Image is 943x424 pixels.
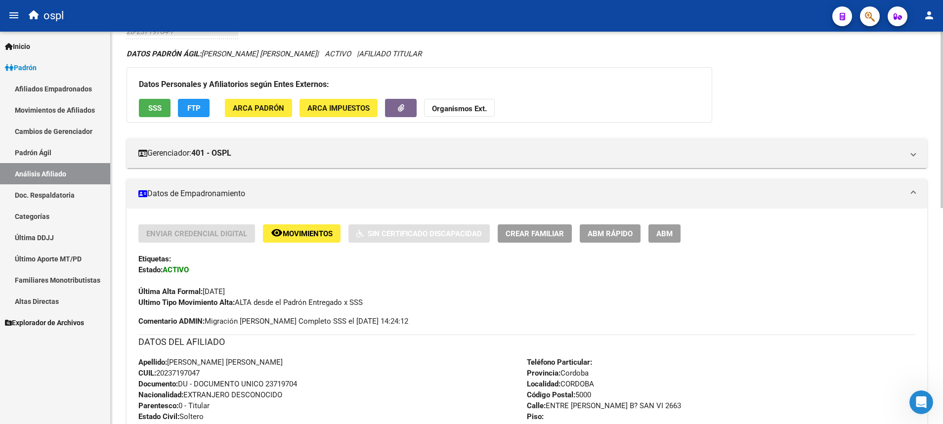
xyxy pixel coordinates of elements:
[127,49,317,58] span: [PERSON_NAME] [PERSON_NAME]
[138,188,903,199] mat-panel-title: Datos de Empadronamiento
[656,229,673,238] span: ABM
[138,380,297,388] span: DU - DOCUMENTO UNICO 23719704
[138,317,205,326] strong: Comentario ADMIN:
[138,380,178,388] strong: Documento:
[127,179,927,209] mat-expansion-panel-header: Datos de Empadronamiento
[498,224,572,243] button: Crear Familiar
[139,99,171,117] button: SSS
[348,224,490,243] button: Sin Certificado Discapacidad
[138,369,156,378] strong: CUIL:
[138,412,179,421] strong: Estado Civil:
[588,229,633,238] span: ABM Rápido
[8,9,20,21] mat-icon: menu
[138,287,225,296] span: [DATE]
[138,265,163,274] strong: Estado:
[5,62,37,73] span: Padrón
[138,358,167,367] strong: Apellido:
[163,265,189,274] strong: ACTIVO
[127,49,422,58] i: | ACTIVO |
[263,224,341,243] button: Movimientos
[138,358,283,367] span: [PERSON_NAME] [PERSON_NAME]
[138,401,178,410] strong: Parentesco:
[138,335,915,349] h3: DATOS DEL AFILIADO
[300,99,378,117] button: ARCA Impuestos
[527,390,591,399] span: 5000
[138,287,203,296] strong: Última Alta Formal:
[43,5,64,27] span: ospl
[146,229,247,238] span: Enviar Credencial Digital
[225,99,292,117] button: ARCA Padrón
[138,254,171,263] strong: Etiquetas:
[138,369,200,378] span: 20237197047
[138,148,903,159] mat-panel-title: Gerenciador:
[187,104,201,113] span: FTP
[5,317,84,328] span: Explorador de Archivos
[178,99,210,117] button: FTP
[127,49,201,58] strong: DATOS PADRÓN ÁGIL:
[138,316,408,327] span: Migración [PERSON_NAME] Completo SSS el [DATE] 14:24:12
[527,412,544,421] strong: Piso:
[527,380,594,388] span: CORDOBA
[138,390,183,399] strong: Nacionalidad:
[527,401,681,410] span: ENTRE [PERSON_NAME] B? SAN VI 2663
[648,224,681,243] button: ABM
[5,41,30,52] span: Inicio
[527,358,592,367] strong: Teléfono Particular:
[527,369,560,378] strong: Provincia:
[432,104,487,113] strong: Organismos Ext.
[580,224,641,243] button: ABM Rápido
[139,78,700,91] h3: Datos Personales y Afiliatorios según Entes Externos:
[138,412,204,421] span: Soltero
[368,229,482,238] span: Sin Certificado Discapacidad
[506,229,564,238] span: Crear Familiar
[527,401,546,410] strong: Calle:
[138,390,282,399] span: EXTRANJERO DESCONOCIDO
[424,99,495,117] button: Organismos Ext.
[923,9,935,21] mat-icon: person
[527,390,575,399] strong: Código Postal:
[191,148,231,159] strong: 401 - OSPL
[527,380,560,388] strong: Localidad:
[148,104,162,113] span: SSS
[138,298,235,307] strong: Ultimo Tipo Movimiento Alta:
[138,401,210,410] span: 0 - Titular
[233,104,284,113] span: ARCA Padrón
[527,369,589,378] span: Cordoba
[359,49,422,58] span: AFILIADO TITULAR
[127,138,927,168] mat-expansion-panel-header: Gerenciador:401 - OSPL
[283,229,333,238] span: Movimientos
[271,227,283,239] mat-icon: remove_red_eye
[909,390,933,414] iframe: Intercom live chat
[307,104,370,113] span: ARCA Impuestos
[138,298,363,307] span: ALTA desde el Padrón Entregado x SSS
[138,224,255,243] button: Enviar Credencial Digital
